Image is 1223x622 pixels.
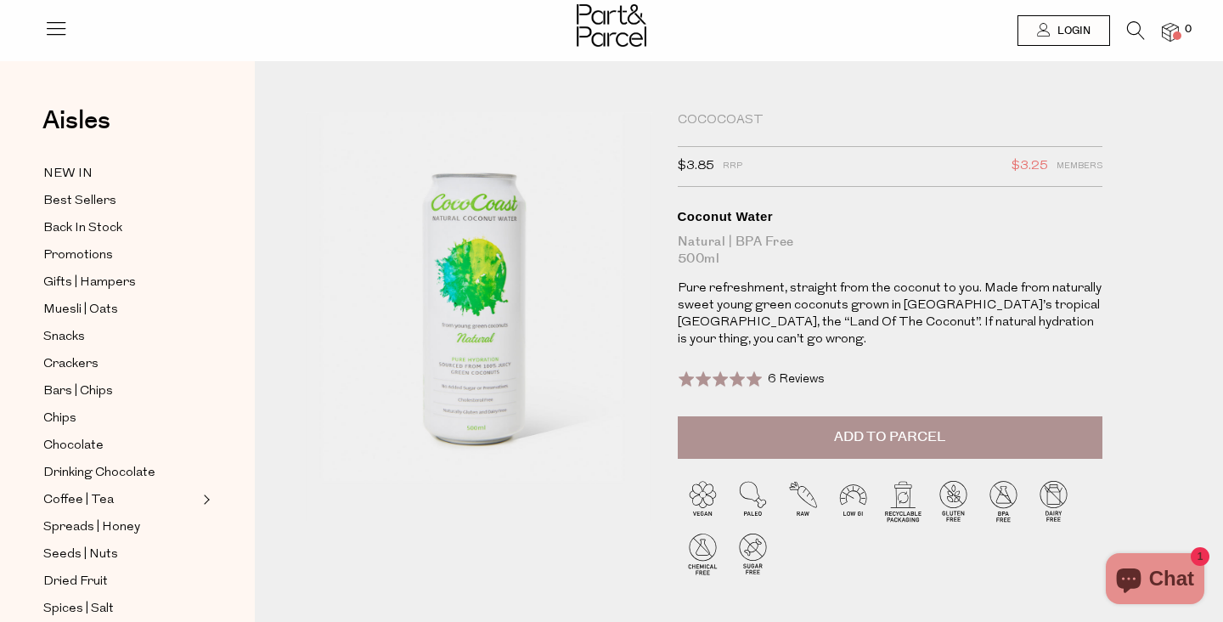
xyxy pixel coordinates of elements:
a: Crackers [43,353,198,375]
span: Muesli | Oats [43,300,118,320]
span: Login [1053,24,1091,38]
a: Coffee | Tea [43,489,198,511]
a: 0 [1162,23,1179,41]
img: P_P-ICONS-Live_Bec_V11_Recyclable_Packaging.svg [878,476,928,526]
span: 6 Reviews [768,373,825,386]
a: Login [1017,15,1110,46]
img: P_P-ICONS-Live_Bec_V11_BPA_Free.svg [978,476,1029,526]
div: CocoCoast [678,112,1102,129]
span: Chocolate [43,436,104,456]
img: P_P-ICONS-Live_Bec_V11_Paleo.svg [728,476,778,526]
span: Crackers [43,354,99,375]
span: Back In Stock [43,218,122,239]
span: Drinking Chocolate [43,463,155,483]
span: Gifts | Hampers [43,273,136,293]
img: Coconut Water [306,112,652,521]
img: P_P-ICONS-Live_Bec_V11_Raw.svg [778,476,828,526]
span: $3.25 [1012,155,1048,178]
span: RRP [723,155,742,178]
a: Muesli | Oats [43,299,198,320]
span: Coffee | Tea [43,490,114,511]
a: Spices | Salt [43,598,198,619]
img: P_P-ICONS-Live_Bec_V11_Vegan.svg [678,476,728,526]
span: Seeds | Nuts [43,545,118,565]
span: Aisles [42,102,110,139]
span: Snacks [43,327,85,348]
span: Bars | Chips [43,382,113,402]
div: Natural | BPA Free 500ml [678,234,1102,268]
img: P_P-ICONS-Live_Bec_V11_Gluten_Free.svg [928,476,978,526]
span: $3.85 [678,155,714,178]
img: P_P-ICONS-Live_Bec_V11_Sugar_Free.svg [728,529,778,579]
img: Part&Parcel [577,4,646,47]
span: Members [1057,155,1102,178]
a: Spreads | Honey [43,517,198,538]
span: Chips [43,409,76,429]
p: Pure refreshment, straight from the coconut to you. Made from naturally sweet young green coconut... [678,280,1102,348]
div: Coconut Water [678,208,1102,225]
a: Drinking Chocolate [43,462,198,483]
img: P_P-ICONS-Live_Bec_V11_Chemical_Free.svg [678,529,728,579]
a: Best Sellers [43,190,198,212]
a: Back In Stock [43,218,198,239]
span: 0 [1181,22,1196,37]
span: Best Sellers [43,191,116,212]
button: Add to Parcel [678,416,1102,459]
inbox-online-store-chat: Shopify online store chat [1101,553,1209,608]
a: NEW IN [43,163,198,184]
a: Chips [43,408,198,429]
a: Promotions [43,245,198,266]
span: Dried Fruit [43,572,108,592]
a: Seeds | Nuts [43,544,198,565]
span: Spreads | Honey [43,517,140,538]
button: Expand/Collapse Coffee | Tea [199,489,211,510]
span: Promotions [43,246,113,266]
span: Add to Parcel [834,427,945,447]
a: Bars | Chips [43,381,198,402]
a: Chocolate [43,435,198,456]
a: Dried Fruit [43,571,198,592]
img: P_P-ICONS-Live_Bec_V11_Low_Gi.svg [828,476,878,526]
a: Aisles [42,108,110,150]
a: Snacks [43,326,198,348]
img: P_P-ICONS-Live_Bec_V11_Dairy_Free.svg [1029,476,1079,526]
span: Spices | Salt [43,599,114,619]
a: Gifts | Hampers [43,272,198,293]
span: NEW IN [43,164,93,184]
